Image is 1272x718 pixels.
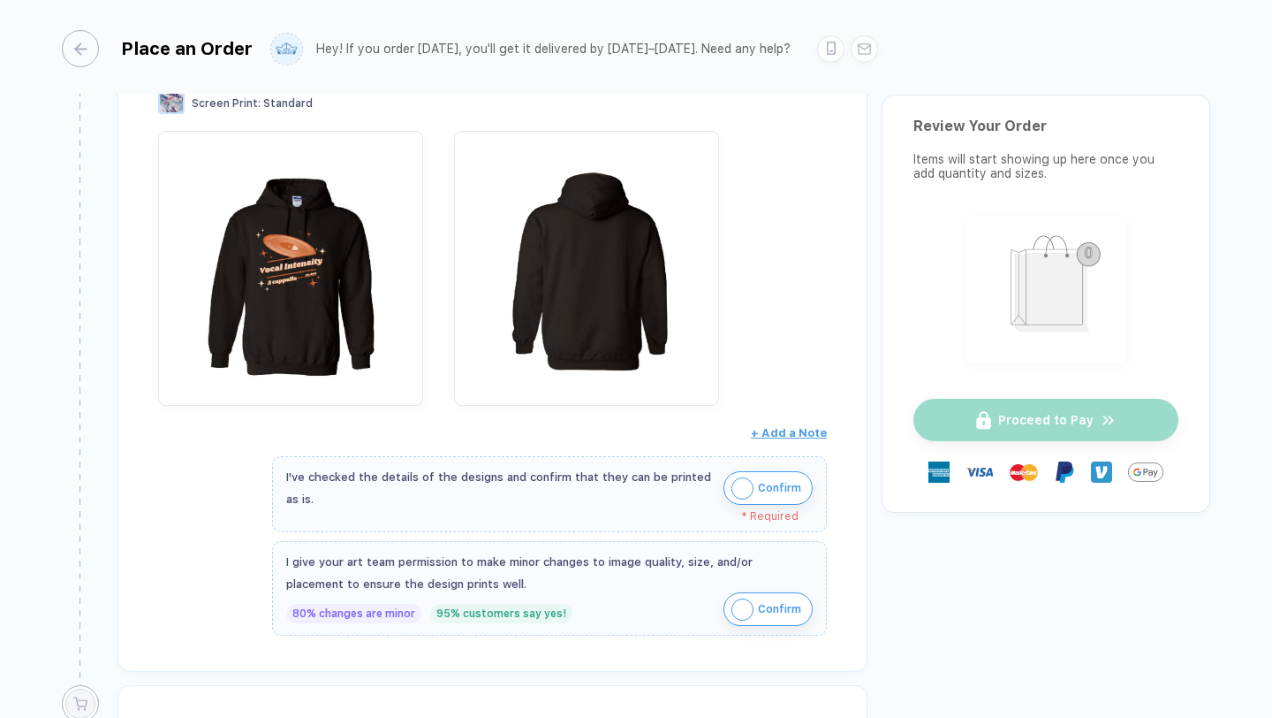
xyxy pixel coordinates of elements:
img: Venmo [1091,462,1112,483]
span: + Add a Note [751,426,827,439]
img: GPay [1128,454,1163,490]
img: 1759864416481ngkvw_nt_back.png [463,140,710,387]
img: visa [965,458,994,486]
img: icon [731,477,753,500]
img: shopping_bag.png [973,224,1119,352]
img: master-card [1010,458,1038,486]
div: 80% changes are minor [286,604,421,623]
div: Hey! If you order [DATE], you'll get it delivered by [DATE]–[DATE]. Need any help? [316,42,791,57]
div: I've checked the details of the designs and confirm that they can be printed as is. [286,466,715,510]
div: I give your art team permission to make minor changes to image quality, size, and/or placement to... [286,551,813,595]
button: + Add a Note [751,419,827,447]
span: Confirm [758,474,801,502]
img: express [928,462,950,483]
span: Screen Print : [192,97,261,110]
button: iconConfirm [723,471,813,505]
div: Place an Order [121,38,253,59]
img: Paypal [1054,462,1075,483]
span: Confirm [758,595,801,623]
span: Standard [263,97,313,110]
div: Items will start showing up here once you add quantity and sizes. [913,152,1178,180]
button: iconConfirm [723,592,813,626]
div: * Required [286,510,799,523]
div: Review Your Order [913,118,1178,134]
img: user profile [271,34,302,65]
img: icon [731,599,753,621]
img: 1759864416481ngece_nt_front.png [167,140,414,387]
img: Screen Print [158,91,185,114]
div: 95% customers say yes! [430,604,572,623]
